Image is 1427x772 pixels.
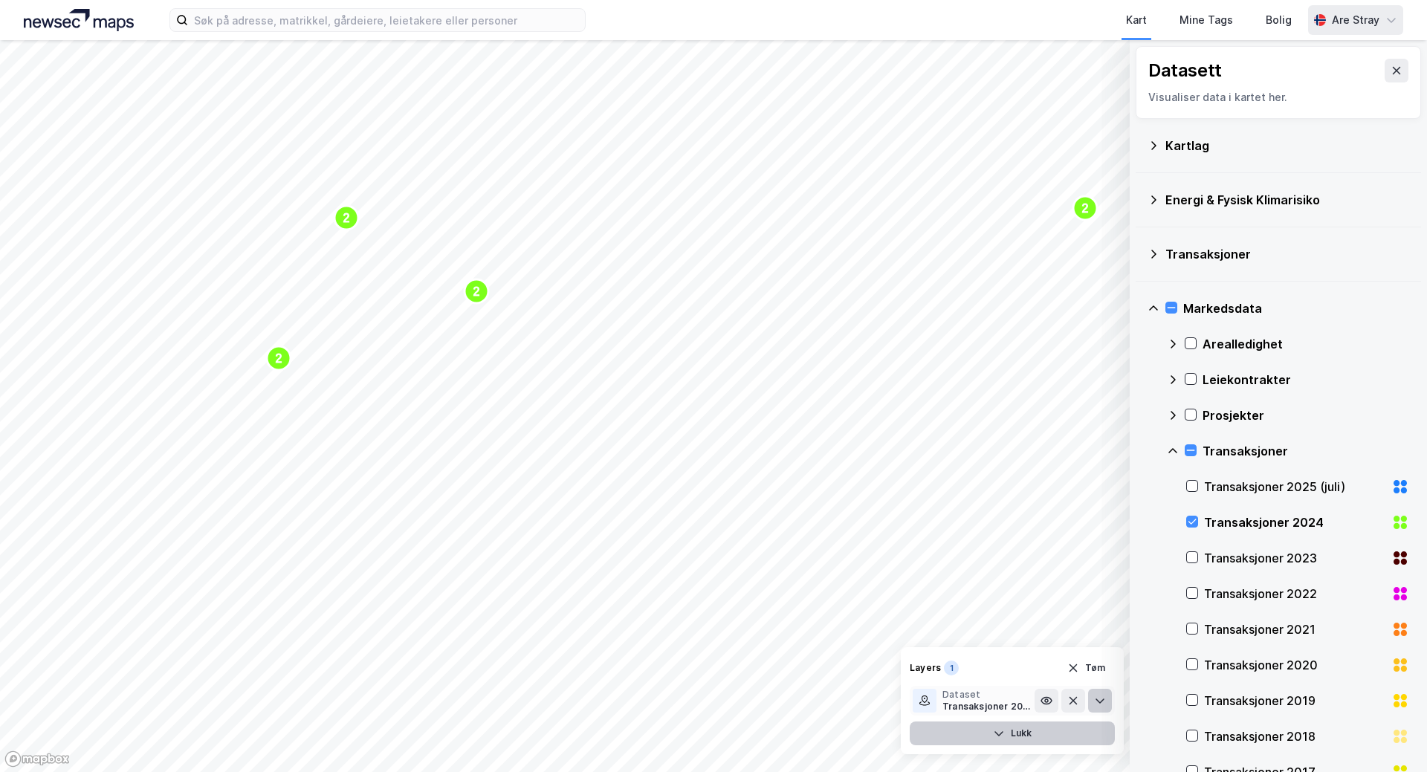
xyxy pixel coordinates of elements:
[1203,406,1409,424] div: Prosjekter
[910,721,1115,745] button: Lukk
[1332,11,1379,29] div: Are Stray
[473,285,480,298] text: 2
[1204,585,1385,603] div: Transaksjoner 2022
[343,212,350,224] text: 2
[465,279,488,303] div: Map marker
[1203,335,1409,353] div: Arealledighet
[1126,11,1147,29] div: Kart
[1165,245,1409,263] div: Transaksjoner
[1204,656,1385,674] div: Transaksjoner 2020
[1183,299,1409,317] div: Markedsdata
[942,689,1035,701] div: Dataset
[4,750,70,768] a: Mapbox homepage
[1073,196,1097,220] div: Map marker
[188,9,585,31] input: Søk på adresse, matrikkel, gårdeiere, leietakere eller personer
[267,346,291,370] div: Map marker
[942,701,1035,713] div: Transaksjoner 2024
[1204,478,1385,496] div: Transaksjoner 2025 (juli)
[1180,11,1233,29] div: Mine Tags
[334,206,358,230] div: Map marker
[944,661,959,675] div: 1
[1148,59,1222,82] div: Datasett
[1203,371,1409,389] div: Leiekontrakter
[1058,656,1115,680] button: Tøm
[1082,202,1089,215] text: 2
[1204,727,1385,745] div: Transaksjoner 2018
[276,352,282,365] text: 2
[1353,701,1427,772] iframe: Chat Widget
[1165,191,1409,209] div: Energi & Fysisk Klimarisiko
[910,662,941,674] div: Layers
[1204,549,1385,567] div: Transaksjoner 2023
[1204,513,1385,531] div: Transaksjoner 2024
[1204,620,1385,638] div: Transaksjoner 2021
[24,9,134,31] img: logo.a4113a55bc3d86da70a041830d287a7e.svg
[1148,88,1408,106] div: Visualiser data i kartet her.
[1165,137,1409,155] div: Kartlag
[1203,442,1409,460] div: Transaksjoner
[1204,692,1385,710] div: Transaksjoner 2019
[1266,11,1292,29] div: Bolig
